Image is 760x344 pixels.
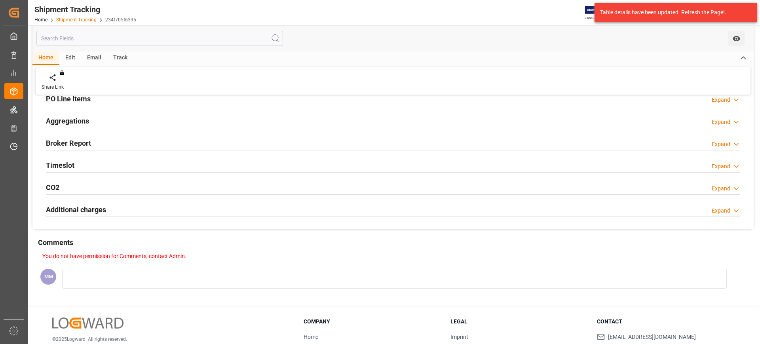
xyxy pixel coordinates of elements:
div: Expand [712,162,730,171]
div: Table details have been updated. Refresh the Page!. [600,8,746,17]
a: Imprint [450,334,468,340]
div: Email [81,51,107,65]
h2: Additional charges [46,204,106,215]
div: Expand [712,118,730,126]
div: Expand [712,140,730,148]
input: Search Fields [36,31,283,46]
h2: CO2 [46,182,59,193]
div: Expand [712,207,730,215]
div: Home [32,51,59,65]
h3: Company [304,317,441,326]
a: Home [304,334,318,340]
h3: Legal [450,317,587,326]
img: Exertis%20JAM%20-%20Email%20Logo.jpg_1722504956.jpg [585,6,612,20]
span: [EMAIL_ADDRESS][DOMAIN_NAME] [608,333,696,341]
h2: Aggregations [46,116,89,126]
div: Expand [712,184,730,193]
a: Home [34,17,47,23]
h2: Comments [38,237,73,248]
a: Shipment Tracking [56,17,97,23]
p: © 2025 Logward. All rights reserved. [52,336,284,343]
div: Expand [712,96,730,104]
h2: Timeslot [46,160,74,171]
div: Edit [59,51,81,65]
div: Shipment Tracking [34,4,136,15]
img: Logward Logo [52,317,123,329]
h2: PO Line Items [46,93,91,104]
h3: Contact [597,317,734,326]
h2: Broker Report [46,138,91,148]
p: You do not have permission for Comments, contact Admin. [42,252,742,260]
div: Track [107,51,133,65]
button: open menu [728,31,745,46]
